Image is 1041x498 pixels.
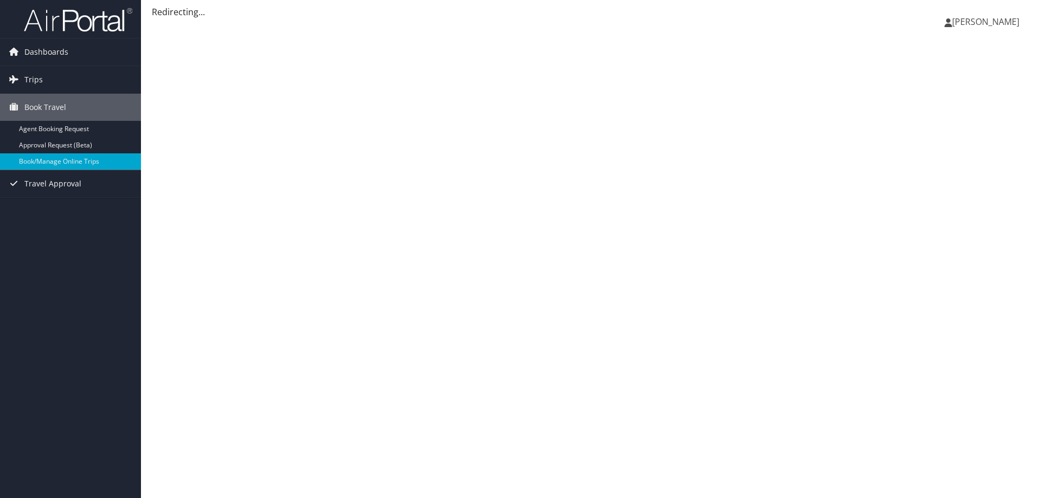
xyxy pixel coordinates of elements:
[24,94,66,121] span: Book Travel
[24,7,132,33] img: airportal-logo.png
[152,5,1030,18] div: Redirecting...
[24,66,43,93] span: Trips
[944,5,1030,38] a: [PERSON_NAME]
[952,16,1019,28] span: [PERSON_NAME]
[24,38,68,66] span: Dashboards
[24,170,81,197] span: Travel Approval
